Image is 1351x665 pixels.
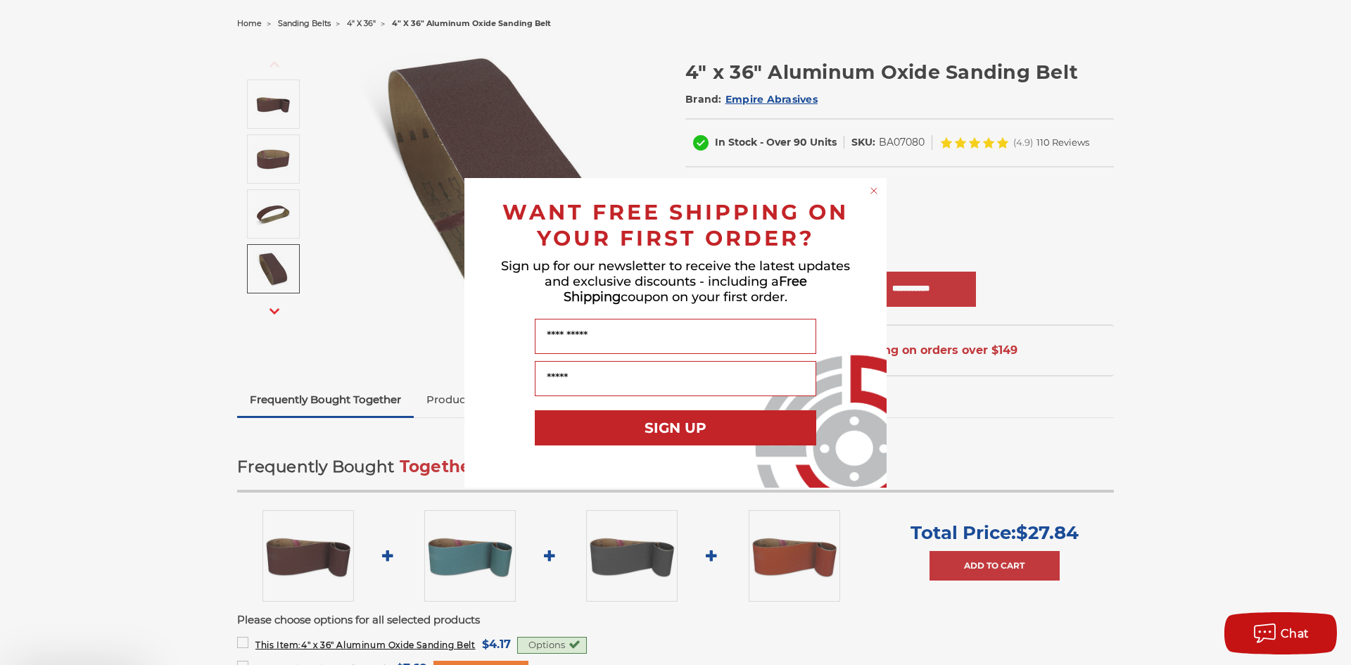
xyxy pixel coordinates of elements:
[1281,627,1309,640] span: Chat
[501,258,850,305] span: Sign up for our newsletter to receive the latest updates and exclusive discounts - including a co...
[502,199,849,251] span: WANT FREE SHIPPING ON YOUR FIRST ORDER?
[564,274,807,305] span: Free Shipping
[1224,612,1337,654] button: Chat
[867,184,881,198] button: Close dialog
[535,410,816,445] button: SIGN UP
